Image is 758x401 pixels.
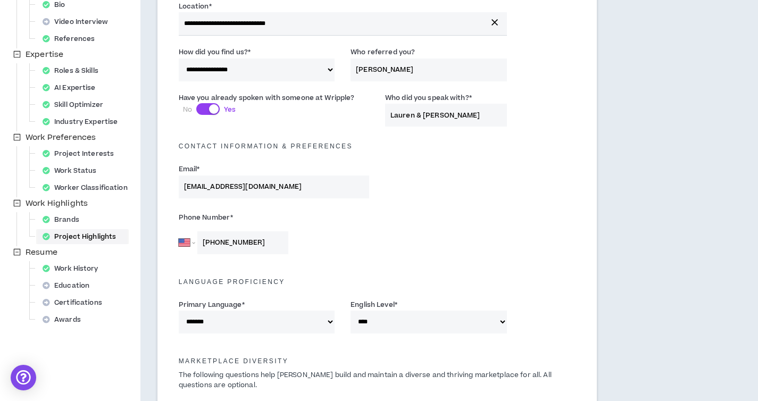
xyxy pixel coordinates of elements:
label: Phone Number [179,209,369,226]
div: Certifications [38,295,113,310]
div: Project Interests [38,146,124,161]
span: Expertise [23,48,65,61]
span: Resume [26,247,57,258]
label: Who referred you? [351,44,415,61]
div: AI Expertise [38,80,106,95]
div: Roles & Skills [38,63,109,78]
div: Skill Optimizer [38,97,114,112]
div: Video Interview [38,14,119,29]
div: Education [38,278,100,293]
p: The following questions help [PERSON_NAME] build and maintain a diverse and thriving marketplace ... [171,370,584,390]
span: Work Highlights [26,198,88,209]
h5: Marketplace Diversity [171,357,584,365]
div: Work Status [38,163,107,178]
div: Open Intercom Messenger [11,365,36,390]
span: minus-square [13,51,21,58]
div: Brands [38,212,90,227]
label: Primary Language [179,296,245,313]
h5: Contact Information & preferences [171,143,584,150]
input: Enter Email [179,176,369,198]
span: Work Preferences [26,132,96,143]
label: How did you find us? [179,44,251,61]
label: English Level [351,296,397,313]
span: Expertise [26,49,63,60]
div: Project Highlights [38,229,127,244]
div: Worker Classification [38,180,138,195]
label: Who did you speak with? [385,89,472,106]
span: Resume [23,246,60,259]
span: Work Preferences [23,131,98,144]
input: Name [351,59,507,81]
h5: Language Proficiency [171,278,584,286]
span: minus-square [13,133,21,141]
label: Email [179,161,200,178]
span: Yes [224,105,236,114]
button: NoYes [196,103,220,115]
input: Wripple employee's name [385,104,507,127]
span: No [183,105,192,114]
span: minus-square [13,248,21,256]
div: Work History [38,261,109,276]
div: Awards [38,312,91,327]
span: minus-square [13,199,21,207]
span: Work Highlights [23,197,90,210]
div: References [38,31,105,46]
label: Have you already spoken with someone at Wripple? [179,89,355,106]
div: Industry Expertise [38,114,128,129]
